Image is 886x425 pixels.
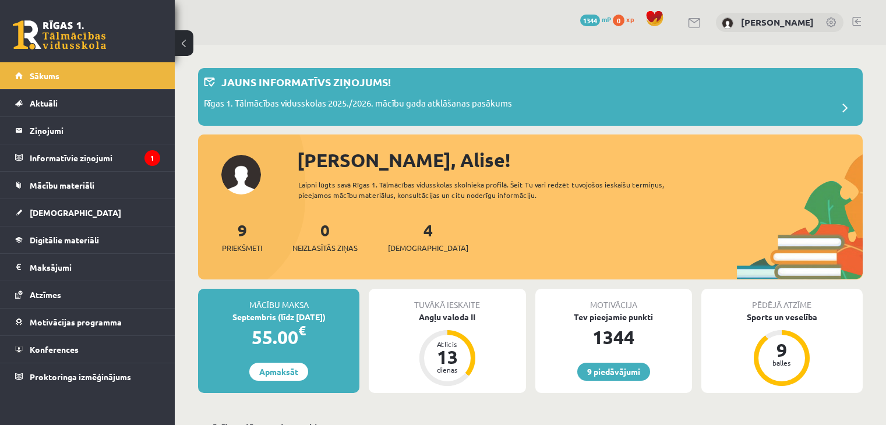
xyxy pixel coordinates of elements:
[30,117,160,144] legend: Ziņojumi
[15,309,160,335] a: Motivācijas programma
[430,341,465,348] div: Atlicis
[204,74,857,120] a: Jauns informatīvs ziņojums! Rīgas 1. Tālmācības vidusskolas 2025./2026. mācību gada atklāšanas pa...
[741,16,814,28] a: [PERSON_NAME]
[388,242,468,254] span: [DEMOGRAPHIC_DATA]
[198,289,359,311] div: Mācību maksa
[222,242,262,254] span: Priekšmeti
[15,62,160,89] a: Sākums
[198,311,359,323] div: Septembris (līdz [DATE])
[535,289,692,311] div: Motivācija
[580,15,600,26] span: 1344
[30,207,121,218] span: [DEMOGRAPHIC_DATA]
[613,15,640,24] a: 0 xp
[222,219,262,254] a: 9Priekšmeti
[15,144,160,171] a: Informatīvie ziņojumi1
[298,179,697,200] div: Laipni lūgts savā Rīgas 1. Tālmācības vidusskolas skolnieka profilā. Šeit Tu vari redzēt tuvojošo...
[297,146,863,174] div: [PERSON_NAME], Alise!
[577,363,650,381] a: 9 piedāvājumi
[535,323,692,351] div: 1344
[30,70,59,81] span: Sākums
[30,180,94,190] span: Mācību materiāli
[15,226,160,253] a: Digitālie materiāli
[30,254,160,281] legend: Maksājumi
[369,311,525,323] div: Angļu valoda II
[30,98,58,108] span: Aktuāli
[764,359,799,366] div: balles
[15,90,160,116] a: Aktuāli
[580,15,611,24] a: 1344 mP
[221,74,391,90] p: Jauns informatīvs ziņojums!
[430,348,465,366] div: 13
[15,199,160,226] a: [DEMOGRAPHIC_DATA]
[13,20,106,49] a: Rīgas 1. Tālmācības vidusskola
[204,97,512,113] p: Rīgas 1. Tālmācības vidusskolas 2025./2026. mācību gada atklāšanas pasākums
[430,366,465,373] div: dienas
[30,371,131,382] span: Proktoringa izmēģinājums
[764,341,799,359] div: 9
[292,219,358,254] a: 0Neizlasītās ziņas
[249,363,308,381] a: Apmaksāt
[602,15,611,24] span: mP
[626,15,634,24] span: xp
[15,117,160,144] a: Ziņojumi
[701,311,863,323] div: Sports un veselība
[15,254,160,281] a: Maksājumi
[535,311,692,323] div: Tev pieejamie punkti
[30,235,99,245] span: Digitālie materiāli
[298,322,306,339] span: €
[30,289,61,300] span: Atzīmes
[15,336,160,363] a: Konferences
[701,289,863,311] div: Pēdējā atzīme
[30,144,160,171] legend: Informatīvie ziņojumi
[30,317,122,327] span: Motivācijas programma
[388,219,468,254] a: 4[DEMOGRAPHIC_DATA]
[144,150,160,166] i: 1
[15,363,160,390] a: Proktoringa izmēģinājums
[15,281,160,308] a: Atzīmes
[30,344,79,355] span: Konferences
[198,323,359,351] div: 55.00
[292,242,358,254] span: Neizlasītās ziņas
[369,311,525,388] a: Angļu valoda II Atlicis 13 dienas
[369,289,525,311] div: Tuvākā ieskaite
[722,17,733,29] img: Alise Pukalova
[613,15,624,26] span: 0
[701,311,863,388] a: Sports un veselība 9 balles
[15,172,160,199] a: Mācību materiāli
